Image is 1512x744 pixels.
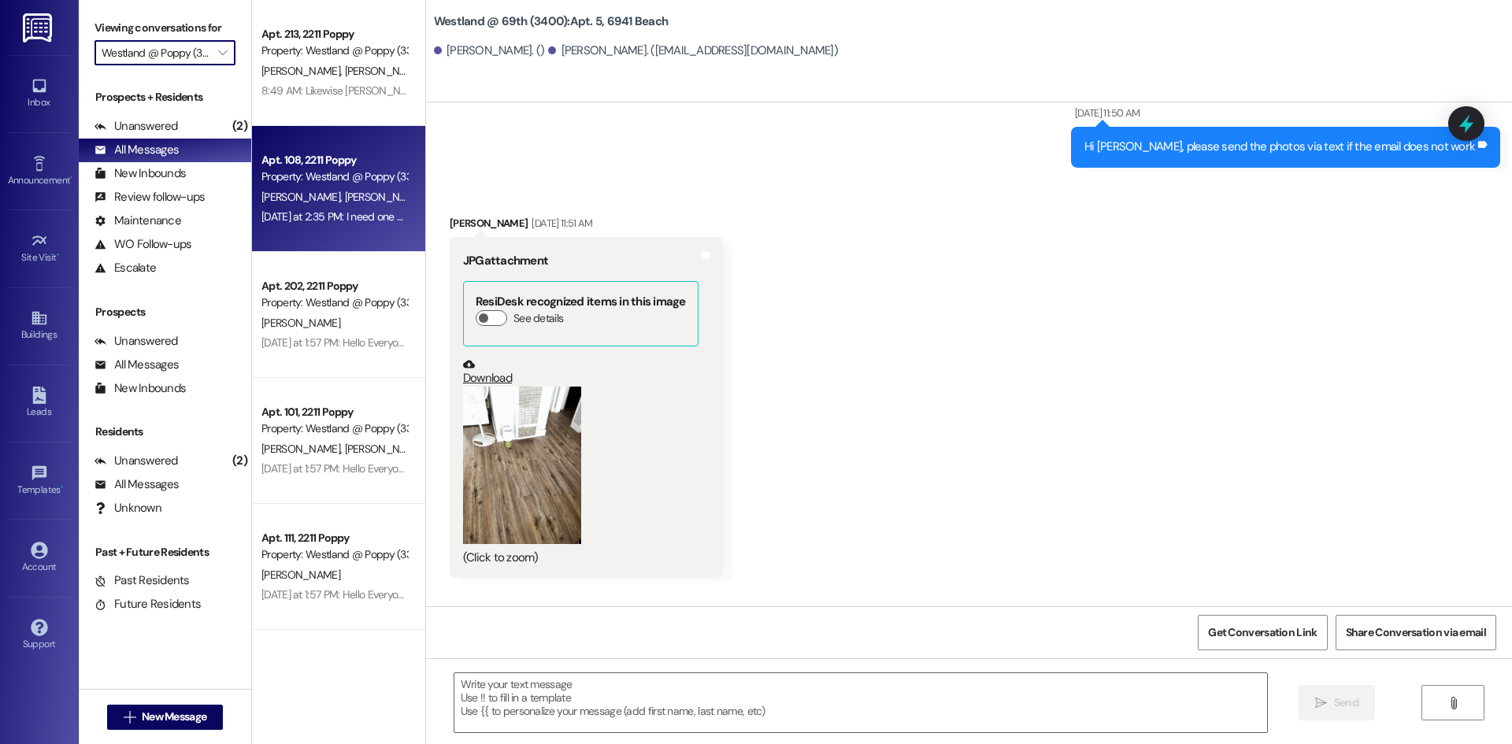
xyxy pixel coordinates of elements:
div: All Messages [94,357,179,373]
div: New Inbounds [94,165,186,182]
div: [DATE] 11:51 AM [528,215,592,231]
a: Site Visit • [8,228,71,270]
b: JPG attachment [463,253,548,268]
div: [PERSON_NAME]. () [434,43,545,59]
a: Leads [8,382,71,424]
div: [DATE] at 1:57 PM: Hello Everyone, If you have a key to the common area gate (front and back of b... [261,587,1484,601]
div: Property: Westland @ Poppy (3383) [261,168,407,185]
span: New Message [142,709,206,725]
span: • [61,482,63,493]
button: Share Conversation via email [1336,615,1496,650]
i:  [218,46,227,59]
div: 8:49 AM: Likewise [PERSON_NAME] :-) [261,83,438,98]
span: [PERSON_NAME] [261,442,345,456]
span: Share Conversation via email [1346,624,1486,641]
div: All Messages [94,476,179,493]
input: All communities [102,40,210,65]
div: Hi [PERSON_NAME], please send the photos via text if the email does not work [1084,139,1475,155]
div: (2) [228,449,251,473]
div: (2) [228,114,251,139]
div: Unanswered [94,453,178,469]
span: • [57,250,59,261]
b: Westland @ 69th (3400): Apt. 5, 6941 Beach [434,13,668,30]
div: Maintenance [94,213,181,229]
div: Escalate [94,260,156,276]
span: • [70,172,72,183]
span: [PERSON_NAME] [344,442,423,456]
span: [PERSON_NAME] [261,316,340,330]
div: [DATE] at 2:35 PM: I need one as well please. [261,209,463,224]
div: [DATE] at 1:57 PM: Hello Everyone, If you have a key to the common area gate (front and back of b... [261,335,1484,350]
div: Unknown [94,500,161,516]
a: Account [8,537,71,579]
button: Zoom image [463,387,581,544]
div: Unanswered [94,333,178,350]
div: Apt. 213, 2211 Poppy [261,26,407,43]
div: [DATE] 11:50 AM [1071,105,1140,121]
div: Property: Westland @ Poppy (3383) [261,546,407,563]
img: ResiDesk Logo [23,13,55,43]
div: Unanswered [94,118,178,135]
a: Templates • [8,460,71,502]
span: [PERSON_NAME] [261,568,340,582]
i:  [124,711,135,724]
button: Get Conversation Link [1198,615,1327,650]
span: Send [1334,694,1358,711]
b: ResiDesk recognized items in this image [476,294,686,309]
div: Past Residents [94,572,190,589]
label: See details [513,310,563,327]
div: Apt. 111, 2211 Poppy [261,530,407,546]
div: All Messages [94,142,179,158]
label: Viewing conversations for [94,16,235,40]
a: Inbox [8,72,71,115]
div: WO Follow-ups [94,236,191,253]
div: Future Residents [94,596,201,613]
span: [PERSON_NAME] [261,64,345,78]
i:  [1447,697,1459,709]
div: Prospects + Residents [79,89,251,105]
span: [PERSON_NAME] [344,190,428,204]
button: Send [1299,685,1375,720]
div: Apt. 101, 2211 Poppy [261,404,407,420]
span: [PERSON_NAME] [261,190,345,204]
div: Apt. 108, 2211 Poppy [261,152,407,168]
a: Support [8,614,71,657]
span: [PERSON_NAME] [344,64,423,78]
i:  [1315,697,1327,709]
div: New Inbounds [94,380,186,397]
div: [PERSON_NAME]. ([EMAIL_ADDRESS][DOMAIN_NAME]) [548,43,838,59]
div: Apt. 202, 2211 Poppy [261,278,407,294]
div: Past + Future Residents [79,544,251,561]
div: (Click to zoom) [463,550,699,566]
div: Property: Westland @ Poppy (3383) [261,43,407,59]
span: Get Conversation Link [1208,624,1317,641]
a: Buildings [8,305,71,347]
div: [DATE] at 1:57 PM: Hello Everyone, If you have a key to the common area gate (front and back of b... [261,461,1484,476]
div: Residents [79,424,251,440]
div: [PERSON_NAME] [450,215,724,237]
div: Property: Westland @ Poppy (3383) [261,420,407,437]
div: Property: Westland @ Poppy (3383) [261,294,407,311]
a: Download [463,358,699,386]
button: New Message [107,705,224,730]
div: Prospects [79,304,251,320]
div: Review follow-ups [94,189,205,205]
